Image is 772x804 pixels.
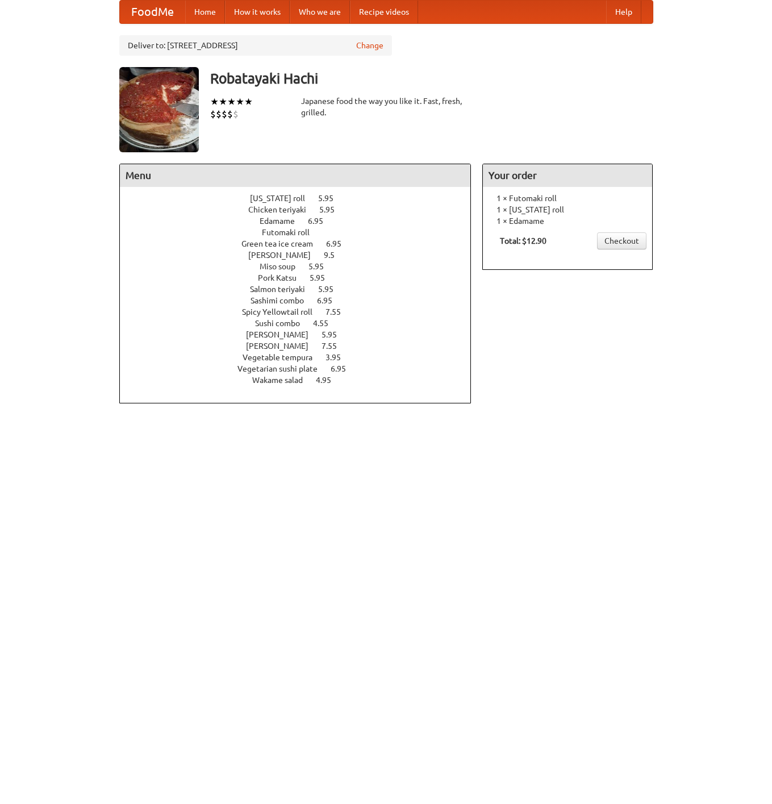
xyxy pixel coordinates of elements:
[255,319,349,328] a: Sushi combo 4.55
[255,319,311,328] span: Sushi combo
[244,95,253,108] li: ★
[301,95,471,118] div: Japanese food the way you like it. Fast, fresh, grilled.
[210,67,653,90] h3: Robatayaki Hachi
[119,67,199,152] img: angular.jpg
[216,108,222,120] li: $
[331,364,357,373] span: 6.95
[252,376,314,385] span: Wakame salad
[251,296,353,305] a: Sashimi combo 6.95
[326,307,352,316] span: 7.55
[326,353,352,362] span: 3.95
[246,330,358,339] a: [PERSON_NAME] 5.95
[233,108,239,120] li: $
[242,307,362,316] a: Spicy Yellowtail roll 7.55
[210,108,216,120] li: $
[324,251,346,260] span: 9.5
[489,204,646,215] li: 1 × [US_STATE] roll
[252,376,352,385] a: Wakame salad 4.95
[260,216,306,226] span: Edamame
[241,239,362,248] a: Green tea ice cream 6.95
[322,341,348,351] span: 7.55
[251,296,315,305] span: Sashimi combo
[225,1,290,23] a: How it works
[326,239,353,248] span: 6.95
[237,364,367,373] a: Vegetarian sushi plate 6.95
[489,215,646,227] li: 1 × Edamame
[318,285,345,294] span: 5.95
[489,193,646,204] li: 1 × Futomaki roll
[222,108,227,120] li: $
[597,232,646,249] a: Checkout
[317,296,344,305] span: 6.95
[500,236,546,245] b: Total: $12.90
[243,353,324,362] span: Vegetable tempura
[318,194,345,203] span: 5.95
[248,205,356,214] a: Chicken teriyaki 5.95
[227,95,236,108] li: ★
[248,251,322,260] span: [PERSON_NAME]
[322,330,348,339] span: 5.95
[258,273,346,282] a: Pork Katsu 5.95
[290,1,350,23] a: Who we are
[319,205,346,214] span: 5.95
[243,353,362,362] a: Vegetable tempura 3.95
[250,194,354,203] a: [US_STATE] roll 5.95
[120,1,185,23] a: FoodMe
[250,194,316,203] span: [US_STATE] roll
[236,95,244,108] li: ★
[219,95,227,108] li: ★
[260,262,307,271] span: Miso soup
[227,108,233,120] li: $
[119,35,392,56] div: Deliver to: [STREET_ADDRESS]
[248,205,318,214] span: Chicken teriyaki
[258,273,308,282] span: Pork Katsu
[241,239,324,248] span: Green tea ice cream
[356,40,383,51] a: Change
[120,164,471,187] h4: Menu
[248,251,356,260] a: [PERSON_NAME] 9.5
[350,1,418,23] a: Recipe videos
[260,216,344,226] a: Edamame 6.95
[237,364,329,373] span: Vegetarian sushi plate
[246,330,320,339] span: [PERSON_NAME]
[308,262,335,271] span: 5.95
[246,341,358,351] a: [PERSON_NAME] 7.55
[246,341,320,351] span: [PERSON_NAME]
[260,262,345,271] a: Miso soup 5.95
[250,285,354,294] a: Salmon teriyaki 5.95
[262,228,342,237] a: Futomaki roll
[308,216,335,226] span: 6.95
[313,319,340,328] span: 4.55
[316,376,343,385] span: 4.95
[262,228,321,237] span: Futomaki roll
[250,285,316,294] span: Salmon teriyaki
[242,307,324,316] span: Spicy Yellowtail roll
[210,95,219,108] li: ★
[483,164,652,187] h4: Your order
[606,1,641,23] a: Help
[185,1,225,23] a: Home
[310,273,336,282] span: 5.95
